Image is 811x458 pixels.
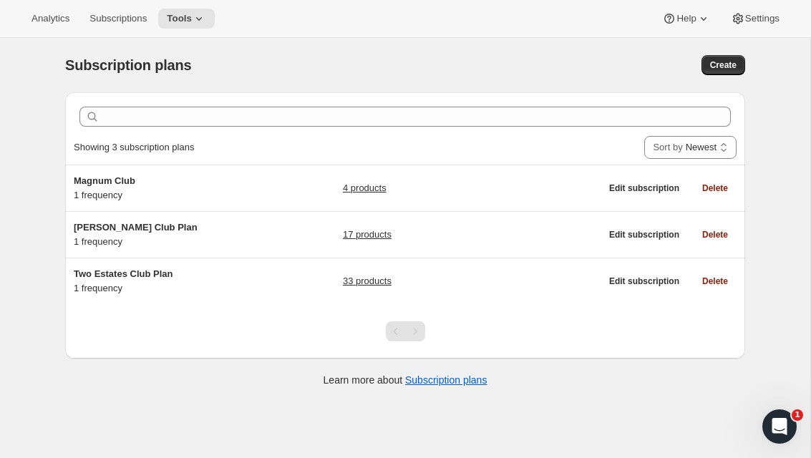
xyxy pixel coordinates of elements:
a: 17 products [343,228,392,242]
p: Learn more about [324,373,487,387]
button: Edit subscription [601,225,688,245]
nav: Pagination [386,321,425,341]
button: Settings [722,9,788,29]
span: 1 [792,409,803,421]
div: 1 frequency [74,220,253,249]
span: Analytics [31,13,69,24]
span: [PERSON_NAME] Club Plan [74,222,198,233]
button: Create [701,55,745,75]
button: Delete [694,178,737,198]
span: Subscription plans [65,57,191,73]
span: Tools [167,13,192,24]
button: Help [654,9,719,29]
iframe: Intercom live chat [762,409,797,444]
span: Edit subscription [609,229,679,240]
button: Delete [694,225,737,245]
button: Analytics [23,9,78,29]
span: Showing 3 subscription plans [74,142,194,152]
span: Delete [702,182,728,194]
div: 1 frequency [74,174,253,203]
span: Magnum Club [74,175,135,186]
span: Help [676,13,696,24]
a: 4 products [343,181,387,195]
button: Tools [158,9,215,29]
button: Delete [694,271,737,291]
a: Subscription plans [405,374,487,386]
span: Create [710,59,737,71]
div: 1 frequency [74,267,253,296]
button: Subscriptions [81,9,155,29]
span: Delete [702,229,728,240]
a: 33 products [343,274,392,288]
button: Edit subscription [601,271,688,291]
span: Delete [702,276,728,287]
span: Two Estates Club Plan [74,268,173,279]
span: Edit subscription [609,276,679,287]
span: Settings [745,13,780,24]
span: Edit subscription [609,182,679,194]
button: Edit subscription [601,178,688,198]
span: Subscriptions [89,13,147,24]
